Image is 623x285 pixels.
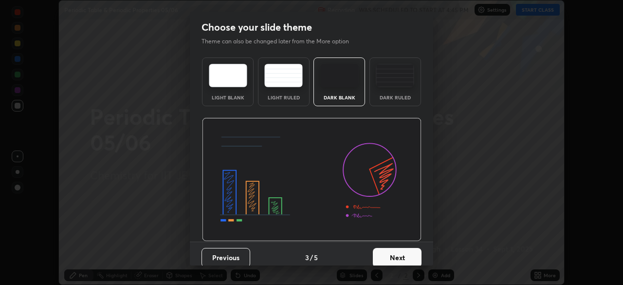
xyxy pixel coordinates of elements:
img: lightTheme.e5ed3b09.svg [209,64,247,87]
h4: 3 [305,252,309,263]
img: lightRuledTheme.5fabf969.svg [264,64,303,87]
h4: 5 [314,252,318,263]
p: Theme can also be changed later from the More option [202,37,359,46]
h4: / [310,252,313,263]
img: darkThemeBanner.d06ce4a2.svg [202,118,421,242]
img: darkRuledTheme.de295e13.svg [376,64,414,87]
div: Light Ruled [264,95,303,100]
div: Light Blank [208,95,247,100]
img: darkTheme.f0cc69e5.svg [320,64,359,87]
div: Dark Ruled [376,95,415,100]
h2: Choose your slide theme [202,21,312,34]
button: Next [373,248,421,267]
div: Dark Blank [320,95,359,100]
button: Previous [202,248,250,267]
